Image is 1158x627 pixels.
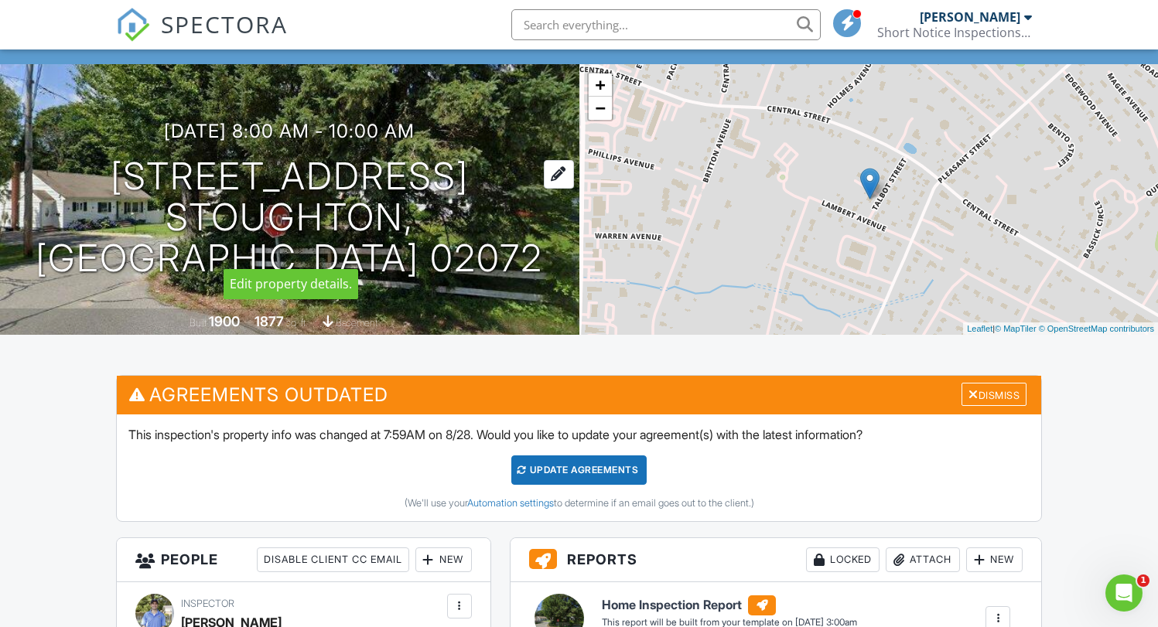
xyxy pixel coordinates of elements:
[511,538,1042,582] h3: Reports
[336,317,377,329] span: basement
[602,595,857,615] h6: Home Inspection Report
[995,324,1037,333] a: © MapTiler
[920,9,1020,25] div: [PERSON_NAME]
[181,598,234,609] span: Inspector
[117,414,1042,521] div: This inspection's property info was changed at 7:59AM on 8/28. Would you like to update your agre...
[116,21,288,53] a: SPECTORA
[286,317,308,329] span: sq. ft.
[209,313,240,329] div: 1900
[25,156,555,278] h1: [STREET_ADDRESS] Stoughton, [GEOGRAPHIC_DATA] 02072
[1137,574,1149,587] span: 1
[511,9,821,40] input: Search everything...
[963,322,1158,336] div: |
[877,25,1032,40] div: Short Notice Inspections LLC
[415,547,472,572] div: New
[967,324,992,333] a: Leaflet
[966,547,1023,572] div: New
[962,383,1026,407] div: Dismiss
[128,497,1030,509] div: (We'll use your to determine if an email goes out to the client.)
[511,455,647,485] div: Update Agreements
[886,547,960,572] div: Attach
[117,376,1042,414] h3: Agreements Outdated
[190,317,207,329] span: Built
[467,497,554,509] a: Automation settings
[117,538,490,582] h3: People
[116,8,150,42] img: The Best Home Inspection Software - Spectora
[1105,574,1143,612] iframe: Intercom live chat
[806,547,880,572] div: Locked
[254,313,284,329] div: 1877
[1039,324,1154,333] a: © OpenStreetMap contributors
[589,73,612,97] a: Zoom in
[257,547,409,572] div: Disable Client CC Email
[161,8,288,40] span: SPECTORA
[589,97,612,120] a: Zoom out
[164,121,415,141] h3: [DATE] 8:00 am - 10:00 am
